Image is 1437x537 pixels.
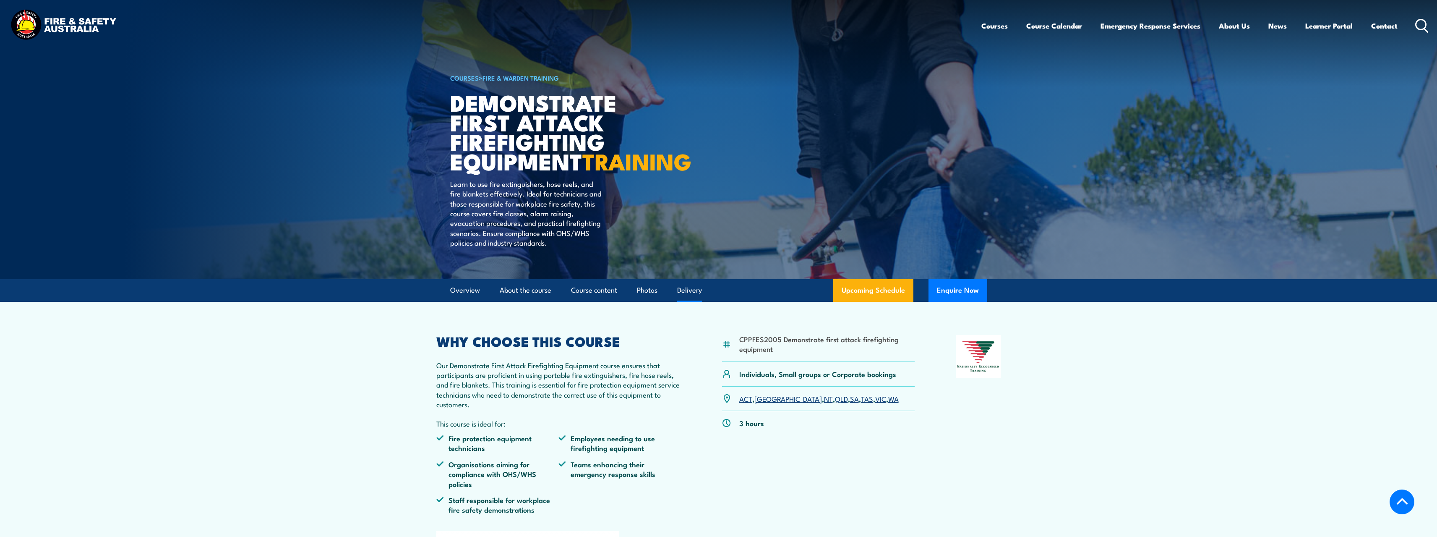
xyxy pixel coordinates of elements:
p: This course is ideal for: [436,419,681,428]
li: Employees needing to use firefighting equipment [558,433,681,453]
a: Fire & Warden Training [482,73,559,82]
a: ACT [739,393,752,403]
p: Individuals, Small groups or Corporate bookings [739,369,896,379]
a: Photos [637,279,657,301]
p: Our Demonstrate First Attack Firefighting Equipment course ensures that participants are proficie... [436,360,681,409]
a: Learner Portal [1305,15,1353,37]
a: QLD [835,393,848,403]
p: , , , , , , , [739,394,899,403]
a: Course Calendar [1026,15,1082,37]
a: Delivery [677,279,702,301]
a: News [1268,15,1287,37]
a: [GEOGRAPHIC_DATA] [754,393,822,403]
a: WA [888,393,899,403]
a: Courses [981,15,1008,37]
li: Staff responsible for workplace fire safety demonstrations [436,495,559,515]
li: Organisations aiming for compliance with OHS/WHS policies [436,459,559,489]
a: Course content [571,279,617,301]
a: COURSES [450,73,479,82]
button: Enquire Now [928,279,987,302]
h1: Demonstrate First Attack Firefighting Equipment [450,92,657,171]
li: Fire protection equipment technicians [436,433,559,453]
p: Learn to use fire extinguishers, hose reels, and fire blankets effectively. Ideal for technicians... [450,179,603,248]
a: Emergency Response Services [1101,15,1200,37]
a: VIC [875,393,886,403]
a: NT [824,393,833,403]
h6: > [450,73,657,83]
img: Nationally Recognised Training logo. [956,335,1001,378]
a: Overview [450,279,480,301]
a: TAS [861,393,873,403]
a: Contact [1371,15,1398,37]
a: SA [850,393,859,403]
strong: TRAINING [582,143,691,178]
a: About Us [1219,15,1250,37]
a: About the course [500,279,551,301]
a: Upcoming Schedule [833,279,913,302]
li: CPPFES2005 Demonstrate first attack firefighting equipment [739,334,915,354]
h2: WHY CHOOSE THIS COURSE [436,335,681,347]
p: 3 hours [739,418,764,428]
li: Teams enhancing their emergency response skills [558,459,681,489]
